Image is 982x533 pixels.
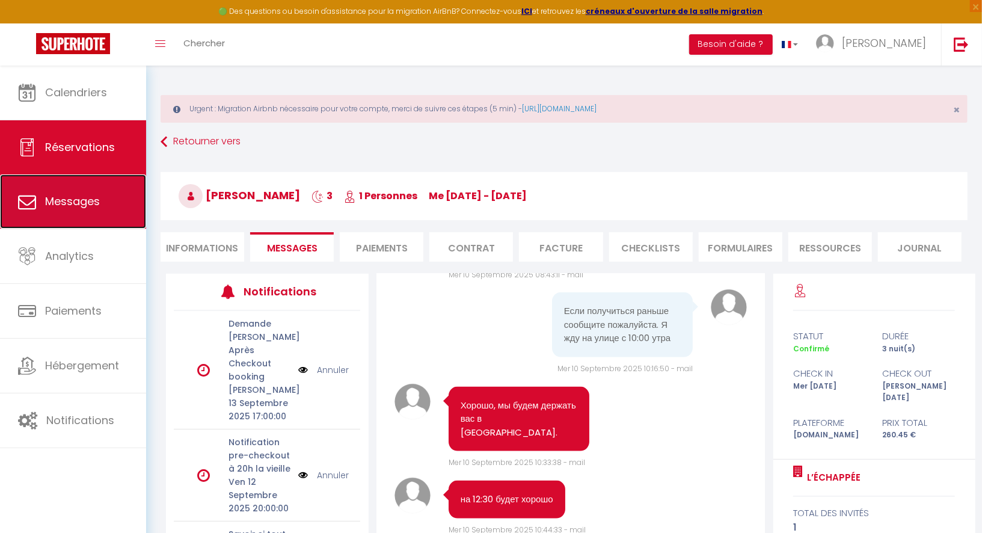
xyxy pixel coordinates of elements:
[36,33,110,54] img: Super Booking
[267,241,318,255] span: Messages
[609,232,693,262] li: CHECKLISTS
[785,381,874,404] div: Mer [DATE]
[521,6,532,16] a: ICI
[161,232,244,262] li: Informations
[874,381,963,404] div: [PERSON_NAME] [DATE]
[179,188,300,203] span: [PERSON_NAME]
[874,344,963,355] div: 3 nuit(s)
[46,413,114,428] span: Notifications
[244,278,321,305] h3: Notifications
[394,478,431,514] img: avatar.png
[586,6,763,16] a: créneaux d'ouverture de la salle migration
[785,416,874,430] div: Plateforme
[317,363,349,377] a: Annuler
[45,248,94,263] span: Analytics
[298,469,308,482] img: NO IMAGE
[874,430,963,441] div: 260.45 €
[229,383,290,423] p: [PERSON_NAME] 13 Septembre 2025 17:00:00
[394,384,431,420] img: avatar.png
[340,232,423,262] li: Paiements
[699,232,782,262] li: FORMULAIRES
[874,366,963,381] div: check out
[174,23,234,66] a: Chercher
[793,344,829,354] span: Confirmé
[711,289,747,325] img: avatar.png
[954,37,969,52] img: logout
[45,140,115,155] span: Réservations
[807,23,941,66] a: ... [PERSON_NAME]
[874,329,963,344] div: durée
[229,436,290,475] p: Notification pre-checkout à 20h la vieille
[519,232,603,262] li: Facture
[803,470,861,485] a: L’Échappée
[298,363,308,377] img: NO IMAGE
[953,102,960,117] span: ×
[785,366,874,381] div: check in
[878,232,962,262] li: Journal
[161,95,968,123] div: Urgent : Migration Airbnb nécessaire pour votre compte, merci de suivre ces étapes (5 min) -
[557,363,693,374] span: Mer 10 Septembre 2025 10:16:50 - mail
[816,34,834,52] img: ...
[429,189,527,203] span: me [DATE] - [DATE]
[45,194,100,209] span: Messages
[461,493,553,507] pre: на 12:30 будет хорошо
[229,475,290,515] p: Ven 12 Septembre 2025 20:00:00
[461,399,578,440] pre: Хорошо, мы будем держать вас в [GEOGRAPHIC_DATA].
[689,34,773,55] button: Besoin d'aide ?
[45,358,119,373] span: Hébergement
[842,35,926,51] span: [PERSON_NAME]
[449,270,583,280] span: Mer 10 Septembre 2025 08:43:11 - mail
[793,506,955,520] div: total des invités
[449,457,585,467] span: Mer 10 Septembre 2025 10:33:38 - mail
[344,189,417,203] span: 1 Personnes
[183,37,225,49] span: Chercher
[788,232,872,262] li: Ressources
[785,430,874,441] div: [DOMAIN_NAME]
[429,232,513,262] li: Contrat
[317,469,349,482] a: Annuler
[45,85,107,100] span: Calendriers
[522,103,597,114] a: [URL][DOMAIN_NAME]
[311,189,333,203] span: 3
[953,105,960,116] button: Close
[229,317,290,383] p: Demande [PERSON_NAME] Après Checkout booking
[161,131,968,153] a: Retourner vers
[564,304,681,345] pre: Если получиться раньше сообщите пожалуйста. Я жду на улице с 10:00 утра
[785,329,874,344] div: statut
[874,416,963,430] div: Prix total
[45,303,102,318] span: Paiements
[10,5,46,41] button: Ouvrir le widget de chat LiveChat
